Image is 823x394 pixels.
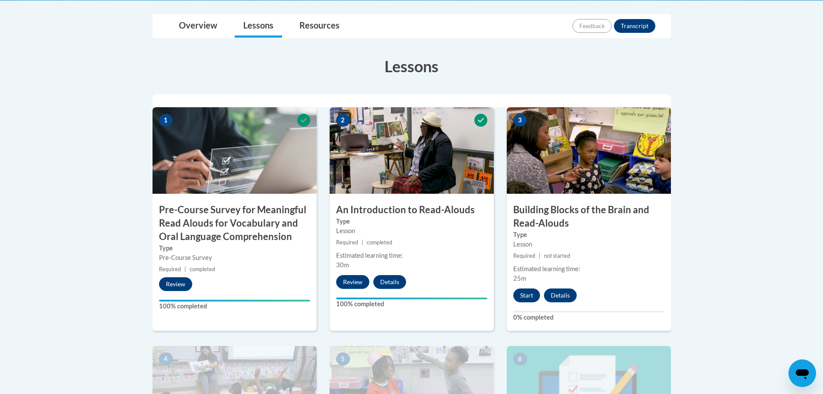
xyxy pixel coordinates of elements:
[336,251,487,260] div: Estimated learning time:
[336,352,350,365] span: 5
[614,19,655,33] button: Transcript
[336,239,358,246] span: Required
[507,107,671,194] img: Course Image
[336,298,487,299] div: Your progress
[153,203,317,243] h3: Pre-Course Survey for Meaningful Read Alouds for Vocabulary and Oral Language Comprehension
[336,261,349,269] span: 30m
[159,266,181,272] span: Required
[153,107,317,194] img: Course Image
[170,15,226,38] a: Overview
[336,226,487,236] div: Lesson
[513,253,535,259] span: Required
[159,253,310,263] div: Pre-Course Survey
[513,352,527,365] span: 6
[513,264,664,274] div: Estimated learning time:
[507,203,671,230] h3: Building Blocks of the Brain and Read-Alouds
[184,266,186,272] span: |
[159,277,192,291] button: Review
[336,299,487,309] label: 100% completed
[235,15,282,38] a: Lessons
[159,114,173,127] span: 1
[159,352,173,365] span: 4
[330,107,494,194] img: Course Image
[291,15,348,38] a: Resources
[544,253,570,259] span: not started
[788,359,816,387] iframe: Button to launch messaging window
[513,240,664,249] div: Lesson
[159,243,310,253] label: Type
[362,239,363,246] span: |
[513,275,526,282] span: 25m
[513,114,527,127] span: 3
[336,217,487,226] label: Type
[153,55,671,77] h3: Lessons
[572,19,612,33] button: Feedback
[513,313,664,322] label: 0% completed
[336,114,350,127] span: 2
[544,288,577,302] button: Details
[190,266,215,272] span: completed
[373,275,406,289] button: Details
[513,230,664,240] label: Type
[159,301,310,311] label: 100% completed
[367,239,392,246] span: completed
[539,253,540,259] span: |
[336,275,369,289] button: Review
[159,300,310,301] div: Your progress
[330,203,494,217] h3: An Introduction to Read-Alouds
[513,288,540,302] button: Start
